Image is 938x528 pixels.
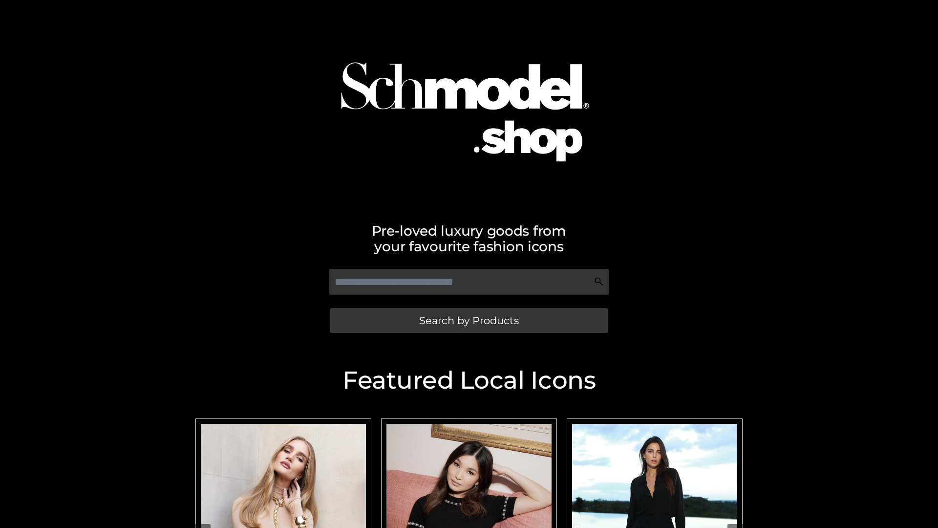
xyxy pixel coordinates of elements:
h2: Pre-loved luxury goods from your favourite fashion icons [191,223,747,254]
h2: Featured Local Icons​ [191,368,747,393]
a: Search by Products [330,308,608,333]
span: Search by Products [419,315,519,326]
img: Search Icon [594,277,604,286]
